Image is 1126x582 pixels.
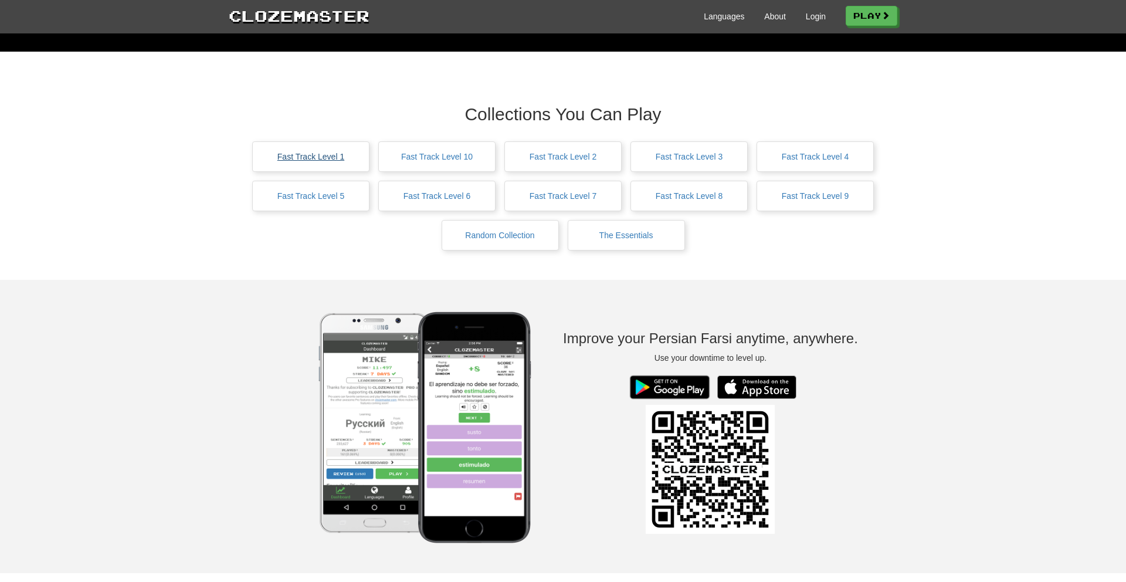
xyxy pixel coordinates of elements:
img: iphone-screenshot.png [333,286,615,567]
h3: Improve your Persian Farsi anytime, anywhere. [563,331,858,346]
a: The Essentials [599,231,653,240]
a: Random Collection [465,231,534,240]
img: Download_on_the_App_Store_Badge_US-UK_135x40-25178aeef6eb6b83b96f5f2d004eda3bffbb37122de64afbaef7... [717,375,796,399]
a: Fast Track Level 10 [401,152,473,161]
a: Fast Track Level 8 [656,191,723,201]
img: android-screenshot.png [237,286,511,560]
h2: Collections You Can Play [229,104,897,124]
img: Get it on Google Play [624,370,715,405]
a: Login [806,11,826,22]
a: Fast Track Level 4 [782,152,849,161]
a: Fast Track Level 9 [782,191,849,201]
a: Fast Track Level 5 [277,191,344,201]
a: Fast Track Level 3 [656,152,723,161]
a: Fast Track Level 7 [530,191,596,201]
a: About [764,11,786,22]
a: Clozemaster [229,5,369,26]
a: Fast Track Level 1 [277,152,344,161]
a: Play [846,6,897,26]
a: Fast Track Level 2 [530,152,596,161]
img: QR Code [646,405,775,534]
a: Languages [704,11,744,22]
p: Use your downtime to level up. [563,352,858,364]
a: Fast Track Level 6 [403,191,470,201]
